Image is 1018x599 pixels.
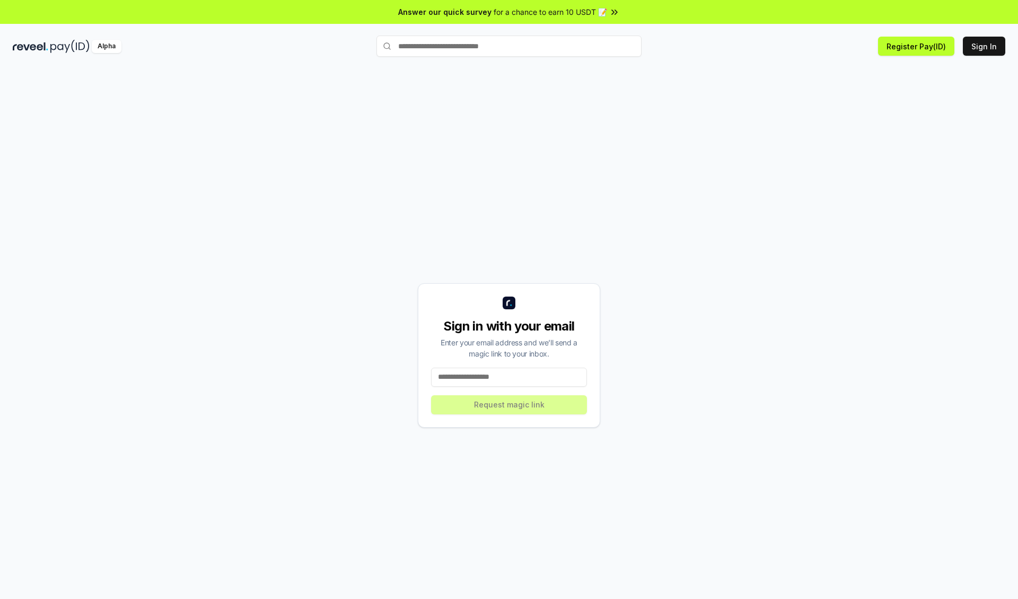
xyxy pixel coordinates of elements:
span: for a chance to earn 10 USDT 📝 [494,6,607,18]
button: Register Pay(ID) [878,37,954,56]
span: Answer our quick survey [398,6,492,18]
div: Enter your email address and we’ll send a magic link to your inbox. [431,337,587,359]
div: Alpha [92,40,121,53]
img: reveel_dark [13,40,48,53]
div: Sign in with your email [431,318,587,335]
img: pay_id [50,40,90,53]
button: Sign In [963,37,1005,56]
img: logo_small [503,297,515,309]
